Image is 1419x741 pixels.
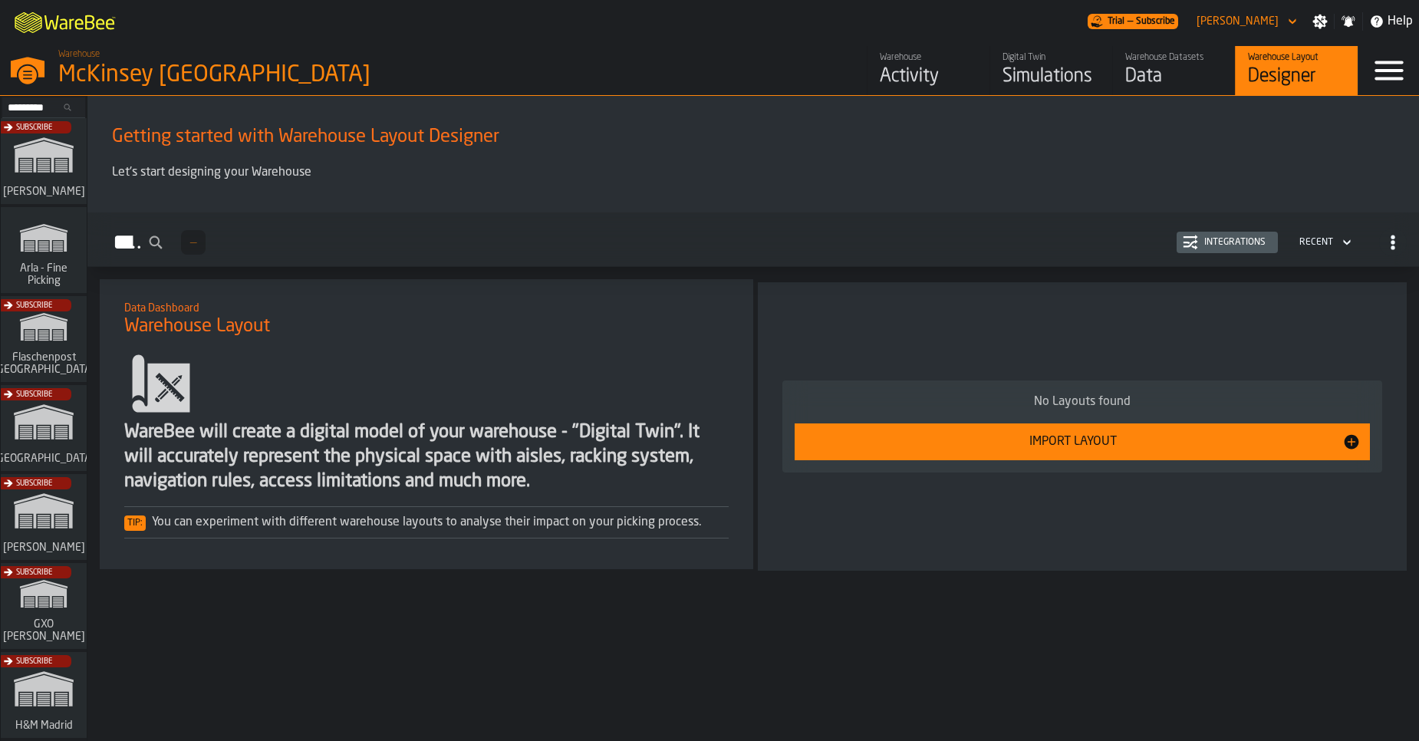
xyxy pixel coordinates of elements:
div: No Layouts found [795,393,1370,411]
span: Warehouse Layout [124,315,270,339]
div: Menu Subscription [1088,14,1178,29]
p: Let's start designing your Warehouse [112,163,1394,182]
div: ItemListCard- [87,96,1419,212]
span: Subscribe [16,568,52,577]
div: WareBee will create a digital model of your warehouse - "Digital Twin". It will accurately repres... [124,420,729,494]
div: ItemListCard- [100,279,753,569]
span: Warehouse [58,49,100,60]
label: button-toggle-Notifications [1335,14,1362,29]
a: link-to-/wh/i/48cbecf7-1ea2-4bc9-a439-03d5b66e1a58/simulations [1,207,87,296]
h2: Sub Title [112,122,1394,125]
a: link-to-/wh/i/a0d9589e-ccad-4b62-b3a5-e9442830ef7e/simulations [1,296,87,385]
a: link-to-/wh/i/71831578-dae4-4e28-8b4f-d42a496a0f54/feed/ [867,46,989,95]
div: Warehouse Datasets [1125,52,1223,63]
span: — [1128,16,1133,27]
div: DropdownMenuValue-4 [1299,237,1333,248]
span: Arla - Fine Picking [7,262,81,287]
h2: button-Layouts [87,212,1419,267]
label: button-toggle-Help [1363,12,1419,31]
span: — [190,237,196,248]
span: Subscribe [16,657,52,666]
a: link-to-/wh/i/baca6aa3-d1fc-43c0-a604-2a1c9d5db74d/simulations [1,563,87,652]
div: Simulations [1003,64,1100,89]
a: link-to-/wh/i/72fe6713-8242-4c3c-8adf-5d67388ea6d5/simulations [1,118,87,207]
div: Import Layout [804,433,1342,451]
div: Activity [880,64,977,89]
span: Subscribe [1136,16,1175,27]
div: You can experiment with different warehouse layouts to analyse their impact on your picking process. [124,513,729,532]
span: Trial [1108,16,1124,27]
div: DropdownMenuValue-Sebastian Petruch Petruch [1190,12,1300,31]
a: link-to-/wh/i/b5402f52-ce28-4f27-b3d4-5c6d76174849/simulations [1,385,87,474]
a: link-to-/wh/i/0438fb8c-4a97-4a5b-bcc6-2889b6922db0/simulations [1,652,87,741]
div: title-Getting started with Warehouse Layout Designer [100,108,1407,163]
div: Integrations [1198,237,1272,248]
span: Subscribe [16,390,52,399]
span: Tip: [124,515,146,531]
a: link-to-/wh/i/71831578-dae4-4e28-8b4f-d42a496a0f54/simulations [989,46,1112,95]
a: link-to-/wh/i/1653e8cc-126b-480f-9c47-e01e76aa4a88/simulations [1,474,87,563]
div: ButtonLoadMore-Load More-Prev-First-Last [175,230,212,255]
div: McKinsey [GEOGRAPHIC_DATA] [58,61,472,89]
a: link-to-/wh/i/71831578-dae4-4e28-8b4f-d42a496a0f54/designer [1235,46,1358,95]
span: Help [1388,12,1413,31]
div: DropdownMenuValue-Sebastian Petruch Petruch [1197,15,1279,28]
div: Warehouse [880,52,977,63]
a: link-to-/wh/i/71831578-dae4-4e28-8b4f-d42a496a0f54/pricing/ [1088,14,1178,29]
div: DropdownMenuValue-4 [1293,233,1355,252]
a: link-to-/wh/i/71831578-dae4-4e28-8b4f-d42a496a0f54/data [1112,46,1235,95]
button: button-Import Layout [795,423,1370,460]
label: button-toggle-Menu [1358,46,1419,95]
span: Subscribe [16,479,52,488]
div: title-Warehouse Layout [112,291,741,347]
span: Subscribe [16,301,52,310]
label: button-toggle-Settings [1306,14,1334,29]
span: Subscribe [16,123,52,132]
div: Data [1125,64,1223,89]
span: Getting started with Warehouse Layout Designer [112,125,499,150]
div: Warehouse Layout [1248,52,1345,63]
h2: Sub Title [124,299,729,315]
div: Digital Twin [1003,52,1100,63]
div: ItemListCard- [758,282,1407,571]
div: Designer [1248,64,1345,89]
button: button-Integrations [1177,232,1278,253]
